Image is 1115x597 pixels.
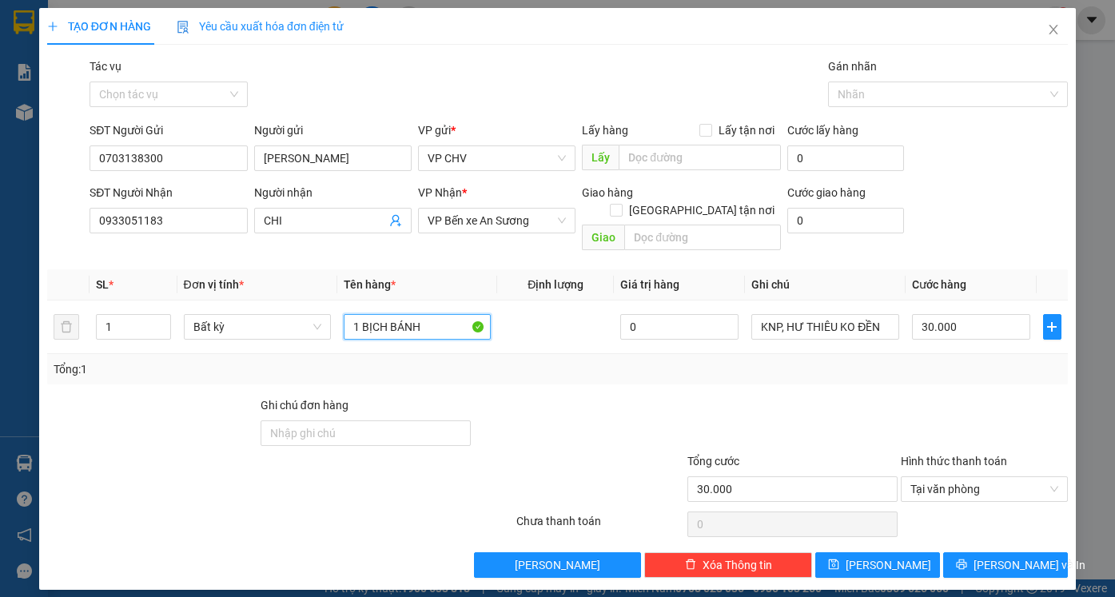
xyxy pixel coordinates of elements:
div: VP gửi [418,121,575,139]
button: printer[PERSON_NAME] và In [943,552,1068,578]
span: Lấy [582,145,619,170]
button: delete [54,314,79,340]
span: close [1047,23,1060,36]
span: Lấy hàng [582,124,628,137]
div: SĐT Người Nhận [90,184,247,201]
span: SL [96,278,109,291]
label: Cước giao hàng [787,186,866,199]
span: Đơn vị tính [184,278,244,291]
button: [PERSON_NAME] [474,552,642,578]
span: Xóa Thông tin [703,556,772,574]
span: Tổng cước [687,455,739,468]
span: Giao hàng [582,186,633,199]
span: Giao [582,225,624,250]
label: Tác vụ [90,60,121,73]
span: delete [685,559,696,571]
span: plus [47,21,58,32]
span: VP Bến xe An Sương [428,209,566,233]
button: save[PERSON_NAME] [815,552,940,578]
span: [PERSON_NAME] [846,556,931,574]
input: Ghi Chú [751,314,898,340]
label: Ghi chú đơn hàng [261,399,348,412]
span: save [828,559,839,571]
span: user-add [389,214,402,227]
div: Tổng: 1 [54,360,432,378]
input: Ghi chú đơn hàng [261,420,471,446]
input: Dọc đường [619,145,781,170]
input: VD: Bàn, Ghế [344,314,491,340]
button: deleteXóa Thông tin [644,552,812,578]
div: Người gửi [254,121,412,139]
th: Ghi chú [745,269,905,300]
button: Close [1031,8,1076,53]
span: Cước hàng [912,278,966,291]
label: Cước lấy hàng [787,124,858,137]
img: icon [177,21,189,34]
span: Tại văn phòng [910,477,1059,501]
span: Lấy tận nơi [712,121,781,139]
input: Cước giao hàng [787,208,904,233]
span: [GEOGRAPHIC_DATA] tận nơi [623,201,781,219]
input: Cước lấy hàng [787,145,904,171]
label: Gán nhãn [828,60,877,73]
span: Yêu cầu xuất hóa đơn điện tử [177,20,344,33]
div: Người nhận [254,184,412,201]
input: 0 [620,314,739,340]
span: TẠO ĐƠN HÀNG [47,20,151,33]
span: Tên hàng [344,278,396,291]
span: [PERSON_NAME] và In [974,556,1085,574]
input: Dọc đường [624,225,781,250]
span: Bất kỳ [193,315,321,339]
button: plus [1043,314,1062,340]
span: VP Nhận [418,186,462,199]
div: SĐT Người Gửi [90,121,247,139]
span: VP CHV [428,146,566,170]
span: Giá trị hàng [620,278,679,291]
span: plus [1044,320,1061,333]
span: printer [956,559,967,571]
label: Hình thức thanh toán [901,455,1007,468]
span: Định lượng [528,278,583,291]
div: Chưa thanh toán [515,512,686,540]
span: [PERSON_NAME] [515,556,600,574]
